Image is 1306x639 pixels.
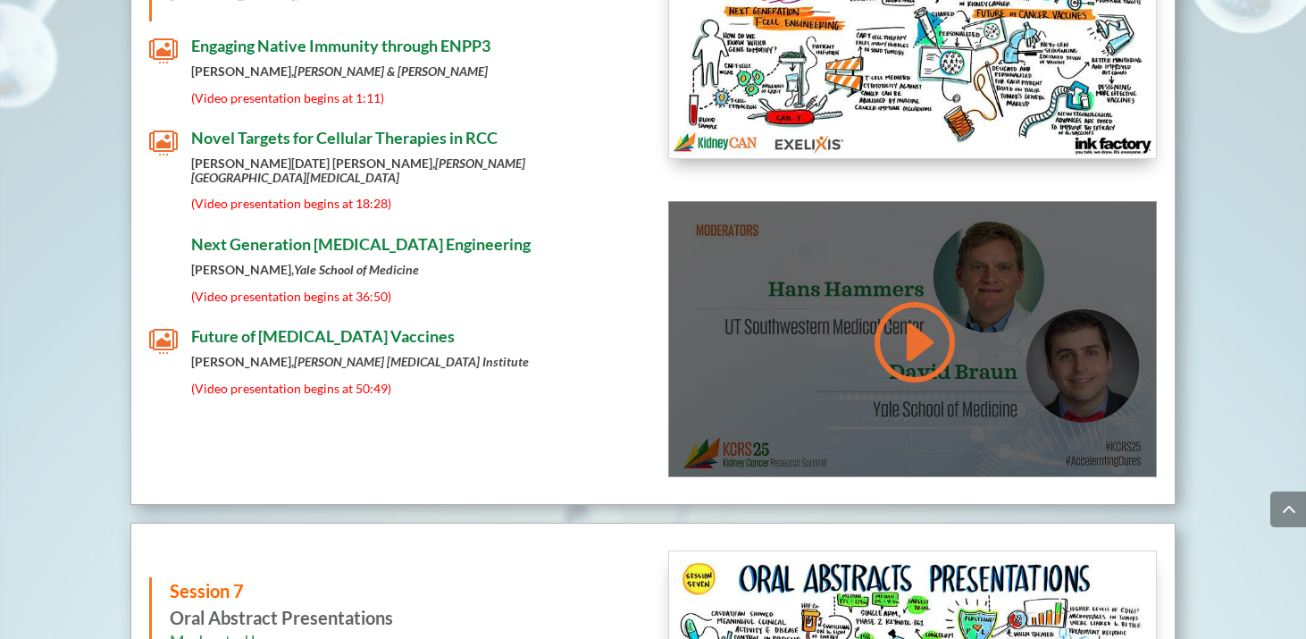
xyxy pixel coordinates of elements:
strong: [PERSON_NAME], [191,354,529,369]
span: Next Generation [MEDICAL_DATA] Engineering [191,234,531,254]
span: (Video presentation begins at 36:50) [191,289,391,304]
strong: [PERSON_NAME][DATE] [PERSON_NAME], [191,156,525,184]
span:  [149,235,178,264]
span: (Video presentation begins at 50:49) [191,381,391,396]
span: Session 7 [170,580,244,601]
span:  [149,327,178,356]
span: Novel Targets for Cellular Therapies in RCC [191,128,498,147]
strong: Oral Abstract Presentations [170,580,393,628]
span: Engaging Native Immunity through ENPP3 [191,36,490,55]
strong: [PERSON_NAME], [191,63,488,79]
span: (Video presentation begins at 18:28) [191,196,391,211]
em: [PERSON_NAME] & [PERSON_NAME] [294,63,488,79]
strong: [PERSON_NAME], [191,262,419,277]
span:  [149,129,178,157]
span: Future of [MEDICAL_DATA] Vaccines [191,326,455,346]
em: Yale School of Medicine [294,262,419,277]
span:  [149,37,178,65]
em: [PERSON_NAME][GEOGRAPHIC_DATA][MEDICAL_DATA] [191,156,525,184]
span: (Video presentation begins at 1:11) [191,90,384,105]
em: [PERSON_NAME] [MEDICAL_DATA] Institute [294,354,529,369]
